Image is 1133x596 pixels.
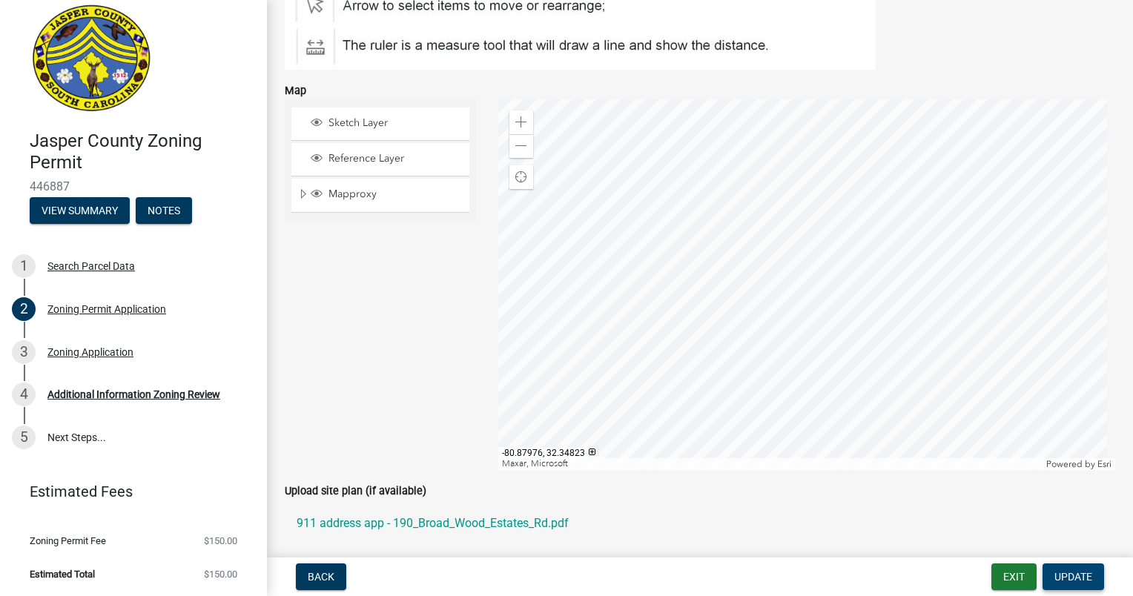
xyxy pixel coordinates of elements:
a: Esri [1097,459,1111,469]
a: 911 address app - 190_Broad_Wood_Estates_Rd.pdf [285,506,1115,541]
a: Estimated Fees [12,477,243,506]
span: Sketch Layer [325,116,464,130]
button: Exit [991,563,1037,590]
span: Zoning Permit Fee [30,536,106,546]
button: Back [296,563,346,590]
span: Back [308,571,334,583]
div: Mapproxy [308,188,464,202]
span: Update [1054,571,1092,583]
li: Sketch Layer [291,107,469,141]
span: Mapproxy [325,188,464,201]
button: Notes [136,197,192,224]
li: Mapproxy [291,179,469,213]
div: Powered by [1043,458,1115,470]
div: 4 [12,383,36,406]
div: 5 [12,426,36,449]
wm-modal-confirm: Summary [30,205,130,217]
div: Zoom in [509,110,533,134]
span: Estimated Total [30,569,95,579]
button: View Summary [30,197,130,224]
label: Map [285,86,306,96]
span: Expand [297,188,308,203]
div: Find my location [509,165,533,189]
div: 1 [12,254,36,278]
ul: Layer List [290,104,471,217]
span: $150.00 [204,536,237,546]
div: 2 [12,297,36,321]
button: Update [1043,563,1104,590]
div: 3 [12,340,36,364]
img: Jasper County, South Carolina [30,4,153,115]
div: Additional Information Zoning Review [47,389,220,400]
span: $150.00 [204,569,237,579]
span: Reference Layer [325,152,464,165]
div: Zoom out [509,134,533,158]
div: Reference Layer [308,152,464,167]
h4: Jasper County Zoning Permit [30,130,255,173]
div: Zoning Application [47,347,133,357]
div: Search Parcel Data [47,261,135,271]
span: 446887 [30,179,237,193]
div: Maxar, Microsoft [498,458,1043,470]
li: Reference Layer [291,143,469,176]
div: Zoning Permit Application [47,304,166,314]
wm-modal-confirm: Notes [136,205,192,217]
div: Sketch Layer [308,116,464,131]
label: Upload site plan (if available) [285,486,426,497]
